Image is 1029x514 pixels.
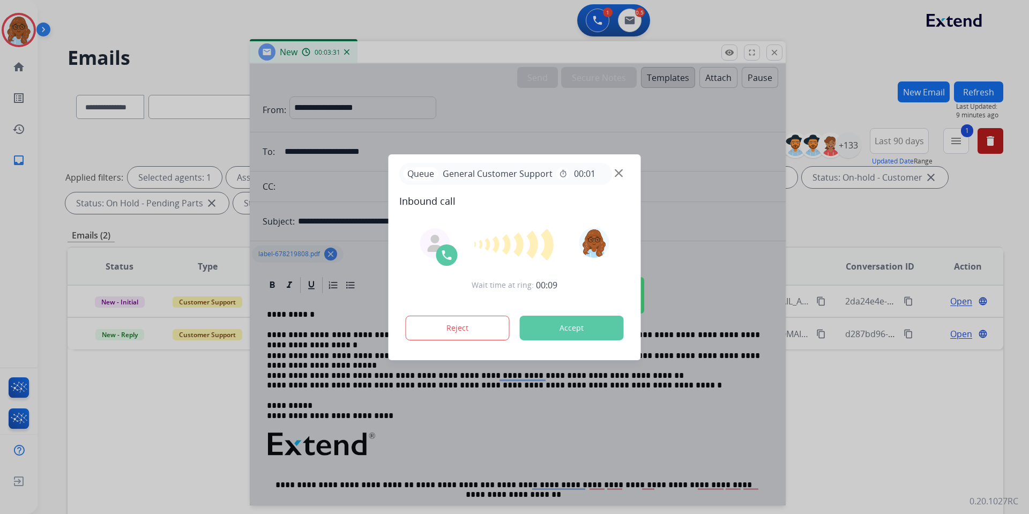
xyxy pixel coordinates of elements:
[399,193,630,208] span: Inbound call
[441,249,453,262] img: call-icon
[615,169,623,177] img: close-button
[536,279,557,292] span: 00:09
[520,316,624,340] button: Accept
[579,228,609,258] img: avatar
[472,280,534,290] span: Wait time at ring:
[404,167,438,181] p: Queue
[574,167,595,180] span: 00:01
[438,167,557,180] span: General Customer Support
[970,495,1018,508] p: 0.20.1027RC
[427,235,444,252] img: agent-avatar
[559,169,568,178] mat-icon: timer
[406,316,510,340] button: Reject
